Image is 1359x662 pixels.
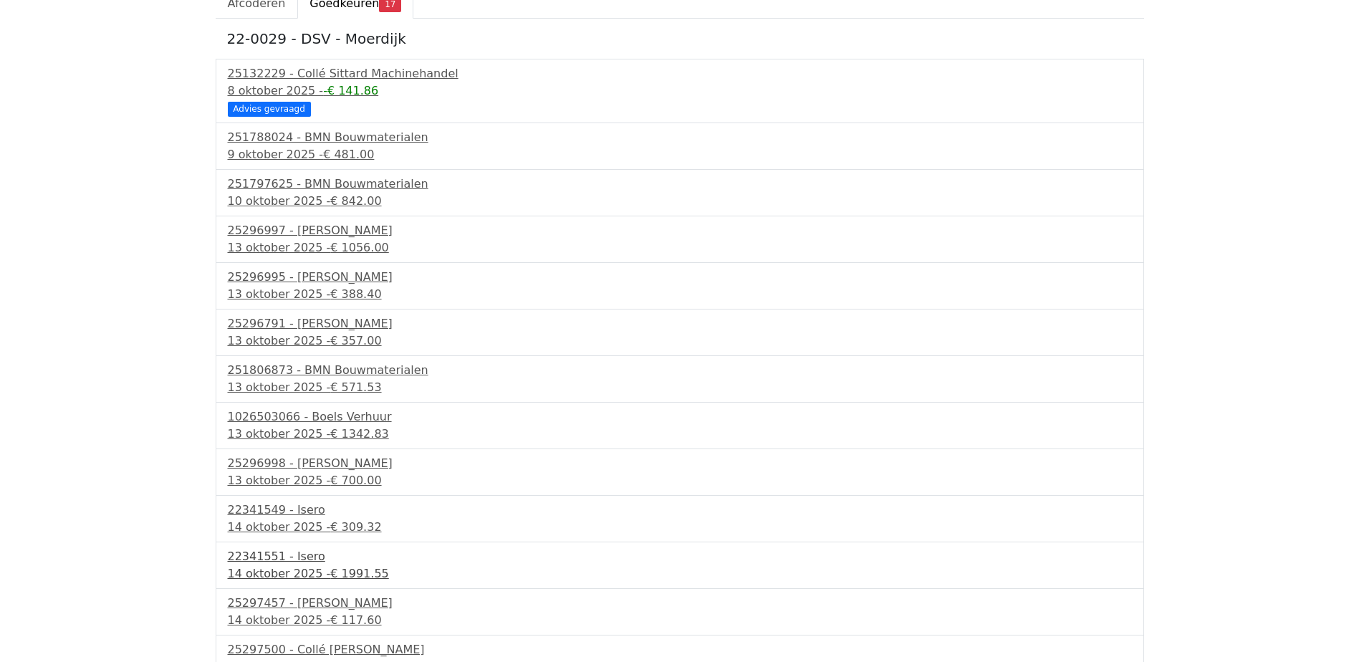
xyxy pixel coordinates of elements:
div: 1026503066 - Boels Verhuur [228,408,1132,426]
div: 25296997 - [PERSON_NAME] [228,222,1132,239]
a: 25297457 - [PERSON_NAME]14 oktober 2025 -€ 117.60 [228,595,1132,629]
span: € 481.00 [323,148,374,161]
div: 14 oktober 2025 - [228,519,1132,536]
span: € 1056.00 [330,241,388,254]
div: 22341551 - Isero [228,548,1132,565]
a: 25132229 - Collé Sittard Machinehandel8 oktober 2025 --€ 141.86 Advies gevraagd [228,65,1132,115]
h5: 22-0029 - DSV - Moerdijk [227,30,1133,47]
a: 25296995 - [PERSON_NAME]13 oktober 2025 -€ 388.40 [228,269,1132,303]
span: € 388.40 [330,287,381,301]
a: 251788024 - BMN Bouwmaterialen9 oktober 2025 -€ 481.00 [228,129,1132,163]
span: € 1342.83 [330,427,388,441]
a: 251797625 - BMN Bouwmaterialen10 oktober 2025 -€ 842.00 [228,176,1132,210]
div: 13 oktober 2025 - [228,379,1132,396]
a: 25296791 - [PERSON_NAME]13 oktober 2025 -€ 357.00 [228,315,1132,350]
a: 25296997 - [PERSON_NAME]13 oktober 2025 -€ 1056.00 [228,222,1132,256]
a: 251806873 - BMN Bouwmaterialen13 oktober 2025 -€ 571.53 [228,362,1132,396]
span: € 571.53 [330,380,381,394]
div: 251797625 - BMN Bouwmaterialen [228,176,1132,193]
div: 9 oktober 2025 - [228,146,1132,163]
div: 25296998 - [PERSON_NAME] [228,455,1132,472]
div: 13 oktober 2025 - [228,332,1132,350]
div: 22341549 - Isero [228,502,1132,519]
span: € 117.60 [330,613,381,627]
div: 14 oktober 2025 - [228,612,1132,629]
a: 1026503066 - Boels Verhuur13 oktober 2025 -€ 1342.83 [228,408,1132,443]
div: 251788024 - BMN Bouwmaterialen [228,129,1132,146]
div: 14 oktober 2025 - [228,565,1132,582]
div: 25132229 - Collé Sittard Machinehandel [228,65,1132,82]
div: 13 oktober 2025 - [228,286,1132,303]
span: € 700.00 [330,474,381,487]
div: 10 oktober 2025 - [228,193,1132,210]
div: Advies gevraagd [228,102,311,116]
span: € 309.32 [330,520,381,534]
div: 13 oktober 2025 - [228,472,1132,489]
a: 25296998 - [PERSON_NAME]13 oktober 2025 -€ 700.00 [228,455,1132,489]
span: -€ 141.86 [323,84,378,97]
span: € 842.00 [330,194,381,208]
div: 8 oktober 2025 - [228,82,1132,100]
div: 13 oktober 2025 - [228,426,1132,443]
div: 13 oktober 2025 - [228,239,1132,256]
a: 22341549 - Isero14 oktober 2025 -€ 309.32 [228,502,1132,536]
div: 25296791 - [PERSON_NAME] [228,315,1132,332]
a: 22341551 - Isero14 oktober 2025 -€ 1991.55 [228,548,1132,582]
span: € 1991.55 [330,567,388,580]
div: 25297500 - Collé [PERSON_NAME] [228,641,1132,658]
span: € 357.00 [330,334,381,347]
div: 25297457 - [PERSON_NAME] [228,595,1132,612]
div: 251806873 - BMN Bouwmaterialen [228,362,1132,379]
div: 25296995 - [PERSON_NAME] [228,269,1132,286]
